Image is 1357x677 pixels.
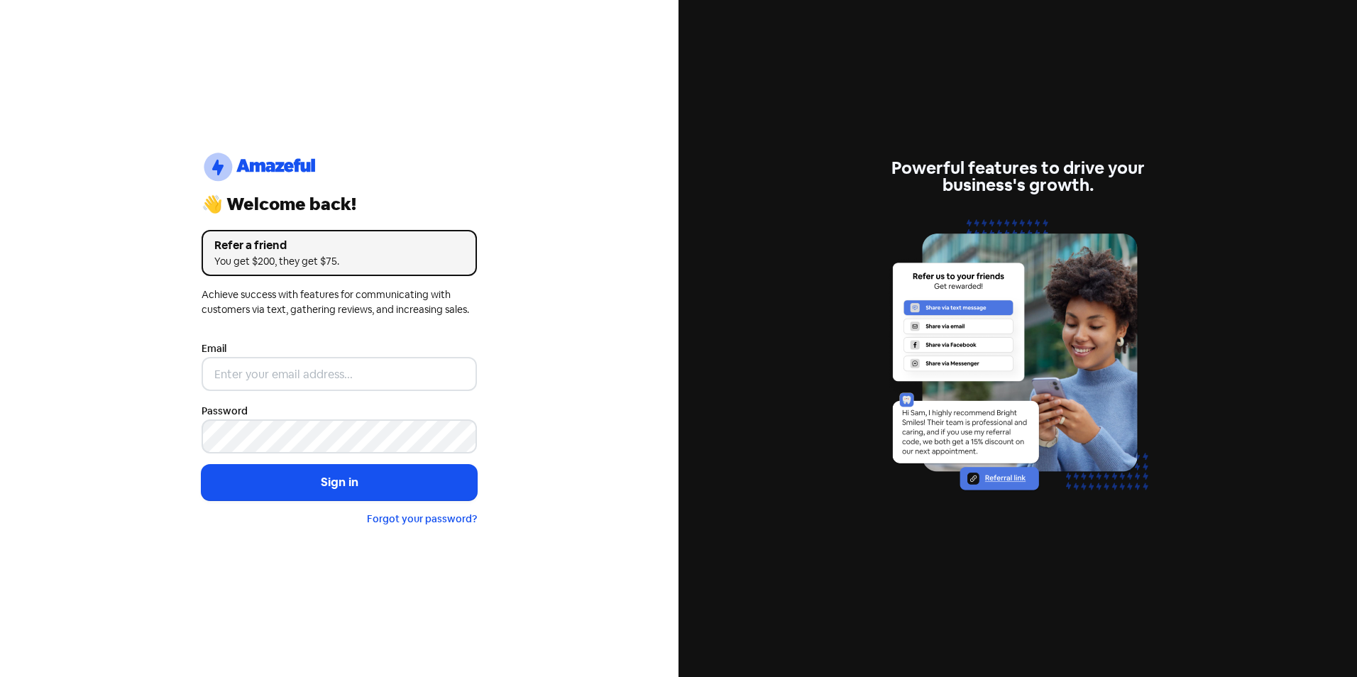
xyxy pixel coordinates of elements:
div: Powerful features to drive your business's growth. [880,160,1155,194]
a: Forgot your password? [367,512,477,525]
div: You get $200, they get $75. [214,254,464,269]
button: Sign in [202,465,477,500]
label: Email [202,341,226,356]
div: Refer a friend [214,237,464,254]
div: Achieve success with features for communicating with customers via text, gathering reviews, and i... [202,287,477,317]
label: Password [202,404,248,419]
img: referrals [880,211,1155,517]
input: Enter your email address... [202,357,477,391]
div: 👋 Welcome back! [202,196,477,213]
